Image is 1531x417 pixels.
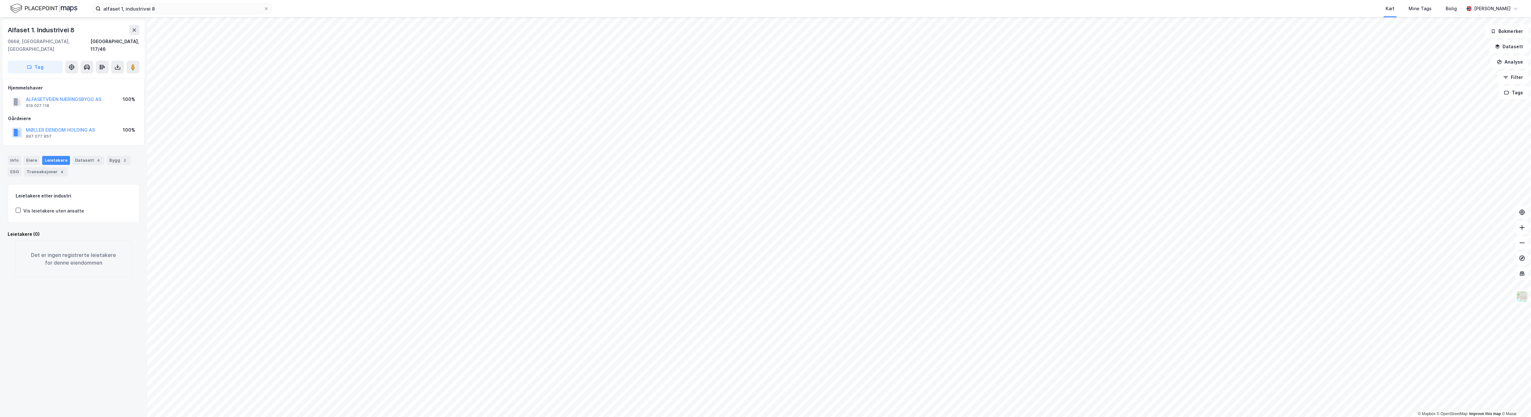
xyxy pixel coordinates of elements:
button: Tags [1499,86,1528,99]
div: 100% [123,126,135,134]
div: Eiere [24,156,40,165]
div: Vis leietakere uten ansatte [23,207,84,215]
div: Gårdeiere [8,115,139,122]
a: OpenStreetMap [1437,412,1468,416]
div: Hjemmelshaver [8,84,139,92]
div: Info [8,156,21,165]
div: Leietakere (0) [8,230,139,238]
div: Datasett [73,156,104,165]
div: [GEOGRAPHIC_DATA], 117/46 [90,38,139,53]
img: logo.f888ab2527a4732fd821a326f86c7f29.svg [10,3,77,14]
button: Analyse [1491,56,1528,68]
div: Bolig [1446,5,1457,12]
div: Mine Tags [1409,5,1432,12]
img: Z [1516,290,1528,303]
div: 2 [121,157,128,164]
div: Leietakere etter industri [16,192,131,200]
div: Bygg [107,156,130,165]
div: 0668, [GEOGRAPHIC_DATA], [GEOGRAPHIC_DATA] [8,38,90,53]
div: [PERSON_NAME] [1474,5,1511,12]
a: Improve this map [1469,412,1501,416]
div: 4 [59,169,65,175]
iframe: Chat Widget [1499,386,1531,417]
div: 919 027 118 [26,103,49,108]
button: Tag [8,61,63,73]
button: Datasett [1489,40,1528,53]
a: Mapbox [1418,412,1435,416]
div: ESG [8,167,21,176]
button: Bokmerker [1485,25,1528,38]
div: 4 [95,157,102,164]
button: Filter [1498,71,1528,84]
div: Alfaset 1. Industrivei 8 [8,25,76,35]
div: Leietakere [42,156,70,165]
div: Transaksjoner [24,167,68,176]
div: Det er ingen registrerte leietakere for denne eiendommen [15,241,132,277]
div: Kart [1386,5,1395,12]
div: 997 077 857 [26,134,51,139]
input: Søk på adresse, matrikkel, gårdeiere, leietakere eller personer [101,4,264,13]
div: 100% [123,96,135,103]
